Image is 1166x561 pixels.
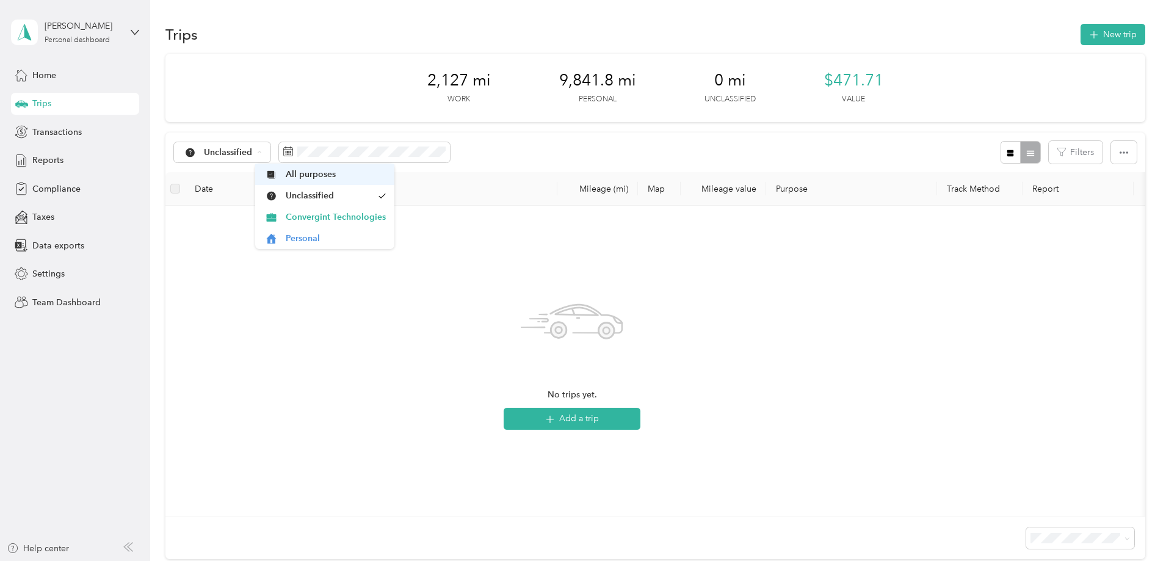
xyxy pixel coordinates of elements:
span: Data exports [32,239,84,252]
span: Personal [286,232,386,245]
th: Date [185,172,277,206]
button: Filters [1049,141,1103,164]
span: Convergint Technologies [286,211,386,223]
p: Value [842,94,865,105]
span: Taxes [32,211,54,223]
span: Transactions [32,126,82,139]
th: Mileage value [681,172,766,206]
th: Report [1023,172,1134,206]
span: Compliance [32,183,81,195]
th: Locations [277,172,557,206]
p: Work [447,94,470,105]
h1: Trips [165,28,198,41]
button: Add a trip [504,408,640,430]
span: Home [32,69,56,82]
span: All purposes [286,168,386,181]
span: 2,127 mi [427,71,491,90]
p: Personal [579,94,617,105]
p: Unclassified [704,94,756,105]
span: Unclassified [204,148,253,157]
span: Reports [32,154,63,167]
iframe: Everlance-gr Chat Button Frame [1098,493,1166,561]
span: Settings [32,267,65,280]
span: 9,841.8 mi [559,71,636,90]
span: $471.71 [824,71,883,90]
span: No trips yet. [548,388,597,402]
button: New trip [1081,24,1145,45]
span: Unclassified [286,189,372,202]
span: Trips [32,97,51,110]
div: [PERSON_NAME] [45,20,121,32]
span: Team Dashboard [32,296,101,309]
span: 0 mi [714,71,746,90]
th: Track Method [937,172,1023,206]
div: Personal dashboard [45,37,110,44]
th: Purpose [766,172,937,206]
button: Help center [7,542,69,555]
th: Mileage (mi) [557,172,638,206]
th: Map [638,172,681,206]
